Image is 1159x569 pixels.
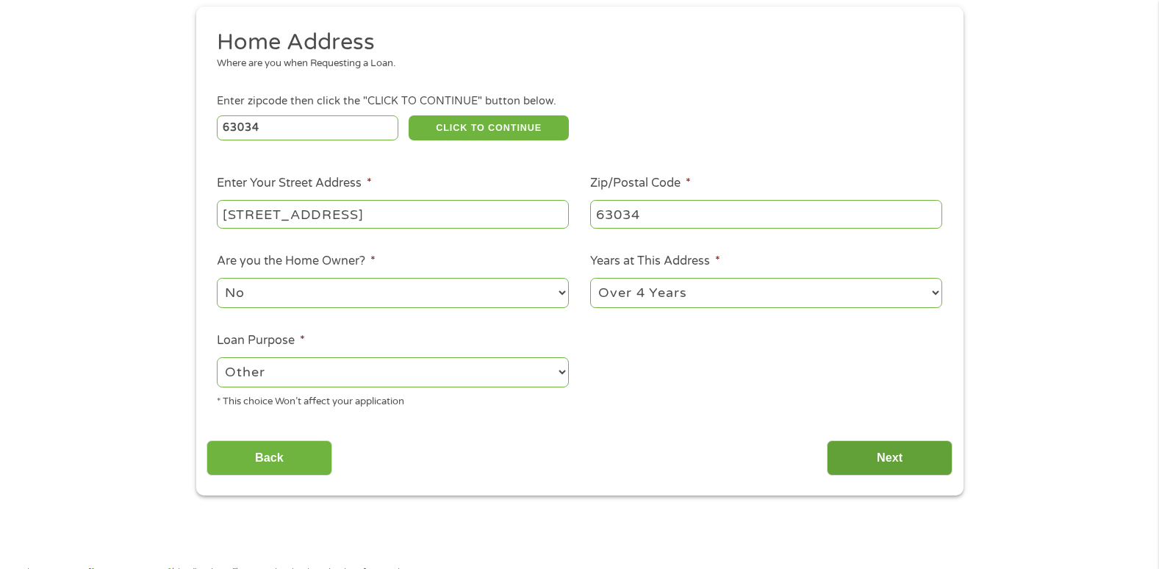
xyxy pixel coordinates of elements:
[590,254,720,269] label: Years at This Address
[217,254,376,269] label: Are you the Home Owner?
[217,93,941,110] div: Enter zipcode then click the "CLICK TO CONTINUE" button below.
[217,115,398,140] input: Enter Zipcode (e.g 01510)
[827,440,952,476] input: Next
[217,200,569,228] input: 1 Main Street
[217,176,372,191] label: Enter Your Street Address
[217,28,931,57] h2: Home Address
[409,115,569,140] button: CLICK TO CONTINUE
[217,57,931,71] div: Where are you when Requesting a Loan.
[207,440,332,476] input: Back
[590,176,691,191] label: Zip/Postal Code
[217,390,569,409] div: * This choice Won’t affect your application
[217,333,305,348] label: Loan Purpose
